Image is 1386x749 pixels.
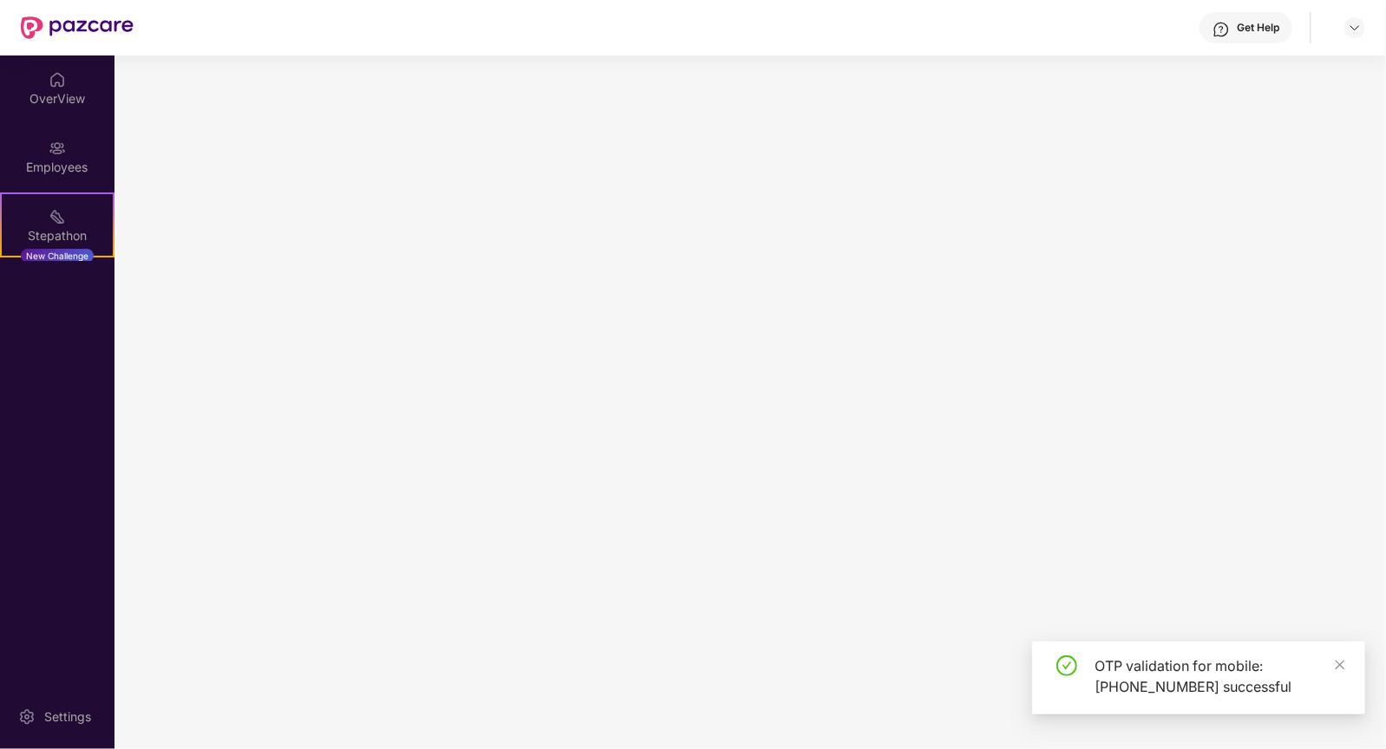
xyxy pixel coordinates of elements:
[1056,655,1077,676] span: check-circle
[2,227,113,244] div: Stepathon
[18,708,36,726] img: svg+xml;base64,PHN2ZyBpZD0iU2V0dGluZy0yMHgyMCIgeG1sbnM9Imh0dHA6Ly93d3cudzMub3JnLzIwMDAvc3ZnIiB3aW...
[39,708,96,726] div: Settings
[49,140,66,157] img: svg+xml;base64,PHN2ZyBpZD0iRW1wbG95ZWVzIiB4bWxucz0iaHR0cDovL3d3dy53My5vcmcvMjAwMC9zdmciIHdpZHRoPS...
[1237,21,1279,35] div: Get Help
[1213,21,1230,38] img: svg+xml;base64,PHN2ZyBpZD0iSGVscC0zMngzMiIgeG1sbnM9Imh0dHA6Ly93d3cudzMub3JnLzIwMDAvc3ZnIiB3aWR0aD...
[21,16,134,39] img: New Pazcare Logo
[21,249,94,263] div: New Challenge
[1095,655,1344,697] div: OTP validation for mobile: [PHONE_NUMBER] successful
[49,71,66,88] img: svg+xml;base64,PHN2ZyBpZD0iSG9tZSIgeG1sbnM9Imh0dHA6Ly93d3cudzMub3JnLzIwMDAvc3ZnIiB3aWR0aD0iMjAiIG...
[1348,21,1362,35] img: svg+xml;base64,PHN2ZyBpZD0iRHJvcGRvd24tMzJ4MzIiIHhtbG5zPSJodHRwOi8vd3d3LnczLm9yZy8yMDAwL3N2ZyIgd2...
[1334,659,1346,671] span: close
[49,208,66,225] img: svg+xml;base64,PHN2ZyB4bWxucz0iaHR0cDovL3d3dy53My5vcmcvMjAwMC9zdmciIHdpZHRoPSIyMSIgaGVpZ2h0PSIyMC...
